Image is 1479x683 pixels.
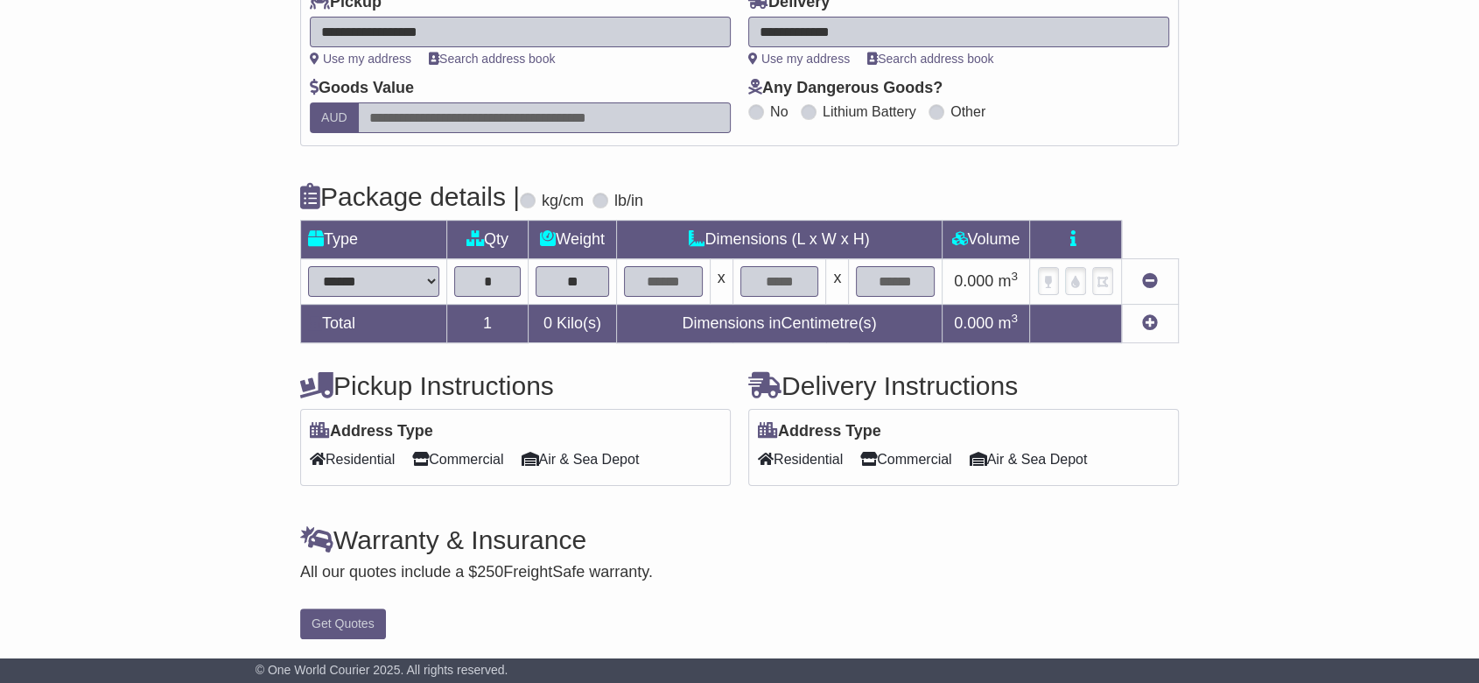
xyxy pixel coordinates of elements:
span: 0.000 [954,272,993,290]
td: Weight [529,221,617,259]
h4: Delivery Instructions [748,371,1179,400]
label: Other [950,103,985,120]
label: Address Type [310,422,433,441]
td: x [826,259,849,305]
span: m [998,272,1018,290]
label: kg/cm [542,192,584,211]
label: No [770,103,788,120]
a: Use my address [310,52,411,66]
h4: Package details | [300,182,520,211]
a: Add new item [1142,314,1158,332]
span: Commercial [412,446,503,473]
td: 1 [447,305,529,343]
label: AUD [310,102,359,133]
span: Air & Sea Depot [970,446,1088,473]
div: All our quotes include a $ FreightSafe warranty. [300,563,1179,582]
span: Air & Sea Depot [522,446,640,473]
h4: Warranty & Insurance [300,525,1179,554]
label: Address Type [758,422,881,441]
button: Get Quotes [300,609,386,639]
span: Commercial [860,446,951,473]
span: m [998,314,1018,332]
td: Qty [447,221,529,259]
td: Type [301,221,447,259]
td: Dimensions (L x W x H) [616,221,942,259]
a: Search address book [429,52,555,66]
span: 0 [543,314,552,332]
h4: Pickup Instructions [300,371,731,400]
label: Goods Value [310,79,414,98]
td: Total [301,305,447,343]
a: Remove this item [1142,272,1158,290]
sup: 3 [1011,270,1018,283]
span: Residential [310,446,395,473]
span: 0.000 [954,314,993,332]
td: Kilo(s) [529,305,617,343]
sup: 3 [1011,312,1018,325]
label: Any Dangerous Goods? [748,79,943,98]
label: lb/in [614,192,643,211]
span: Residential [758,446,843,473]
td: Dimensions in Centimetre(s) [616,305,942,343]
td: Volume [942,221,1029,259]
span: 250 [477,563,503,581]
span: © One World Courier 2025. All rights reserved. [256,663,508,677]
label: Lithium Battery [823,103,916,120]
td: x [710,259,732,305]
a: Use my address [748,52,850,66]
a: Search address book [867,52,993,66]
